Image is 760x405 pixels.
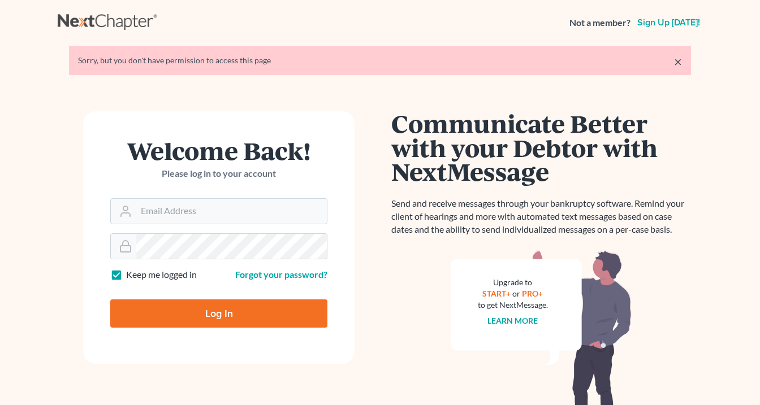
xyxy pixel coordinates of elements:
[522,289,543,298] a: PRO+
[569,16,631,29] strong: Not a member?
[391,197,691,236] p: Send and receive messages through your bankruptcy software. Remind your client of hearings and mo...
[110,299,327,328] input: Log In
[235,269,327,280] a: Forgot your password?
[391,111,691,184] h1: Communicate Better with your Debtor with NextMessage
[110,167,327,180] p: Please log in to your account
[488,316,538,325] a: Learn more
[136,199,327,224] input: Email Address
[483,289,511,298] a: START+
[78,55,682,66] div: Sorry, but you don't have permission to access this page
[126,268,197,281] label: Keep me logged in
[674,55,682,68] a: ×
[513,289,521,298] span: or
[635,18,702,27] a: Sign up [DATE]!
[110,138,327,163] h1: Welcome Back!
[478,299,548,311] div: to get NextMessage.
[478,277,548,288] div: Upgrade to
